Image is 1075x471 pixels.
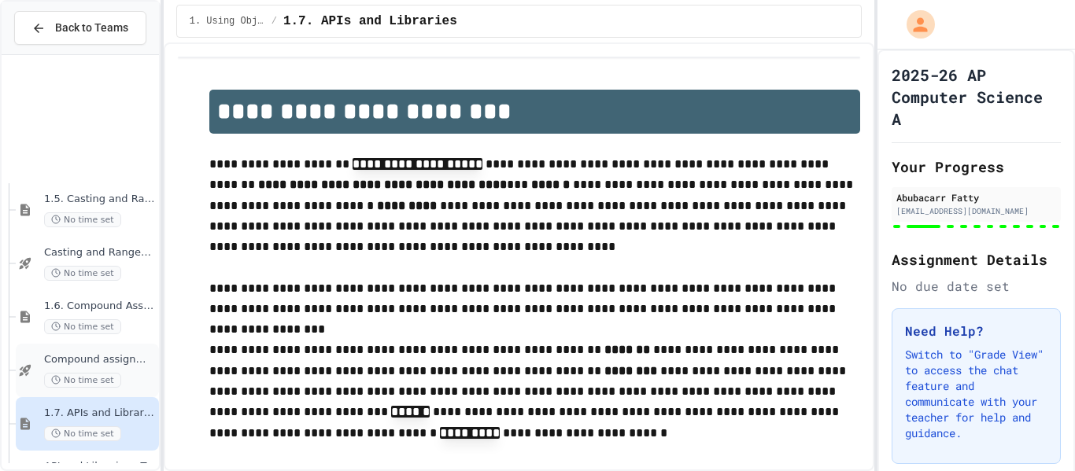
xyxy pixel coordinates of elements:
[905,347,1047,441] p: Switch to "Grade View" to access the chat feature and communicate with your teacher for help and ...
[892,277,1061,296] div: No due date set
[892,248,1061,270] h2: Assignment Details
[272,15,277,28] span: /
[14,11,146,45] button: Back to Teams
[55,20,128,36] span: Back to Teams
[190,15,265,28] span: 1. Using Objects and Methods
[896,190,1056,204] div: Abubacarr Fatty
[890,6,939,42] div: My Account
[283,12,457,31] span: 1.7. APIs and Libraries
[896,205,1056,217] div: [EMAIL_ADDRESS][DOMAIN_NAME]
[905,322,1047,340] h3: Need Help?
[892,156,1061,178] h2: Your Progress
[892,64,1061,130] h1: 2025-26 AP Computer Science A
